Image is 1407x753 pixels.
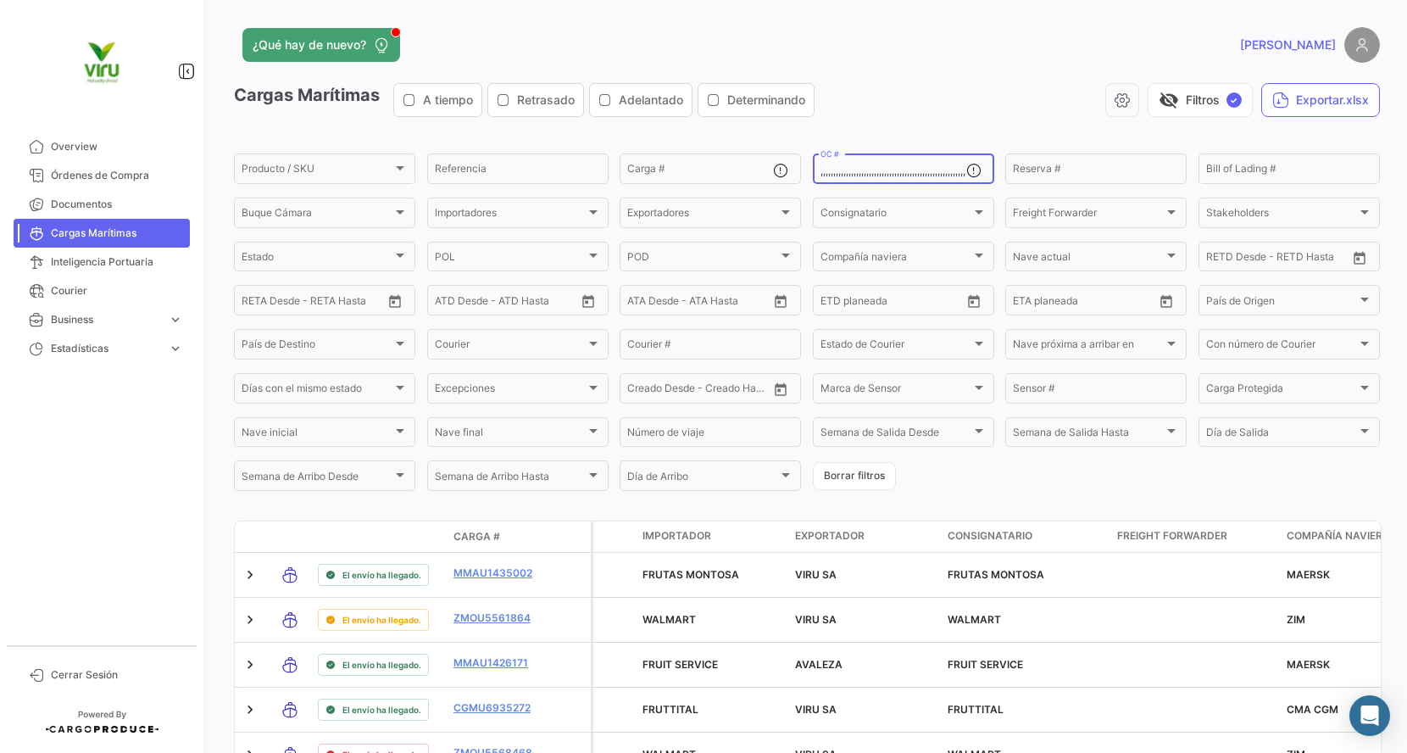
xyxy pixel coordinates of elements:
span: Día de Salida [1206,429,1357,441]
span: Consignatario [820,209,971,221]
span: visibility_off [1159,90,1179,110]
span: FRUTTITAL [642,703,698,716]
a: Cargas Marítimas [14,219,190,248]
span: Compañía naviera [1287,528,1390,544]
span: El envío ha llegado. [342,613,421,627]
a: Expand/Collapse Row [242,566,259,583]
span: FRUIT SERVICE [948,658,1023,671]
a: Expand/Collapse Row [242,656,259,673]
input: Creado Desde [627,385,689,397]
span: País de Origen [1206,297,1357,309]
input: ATA Desde [627,297,679,309]
input: Desde [820,297,851,309]
button: Open calendar [768,288,793,314]
input: Hasta [284,297,351,309]
span: FRUTTITAL [948,703,1004,716]
span: VIRU SA [795,703,837,716]
span: Compañía naviera [820,254,971,265]
a: Courier [14,276,190,305]
datatable-header-cell: Póliza [548,530,591,544]
span: Cerrar Sesión [51,667,183,683]
datatable-header-cell: Carga Protegida [593,522,636,552]
datatable-header-cell: Modo de Transporte [269,530,311,544]
span: País de Destino [242,341,392,353]
input: Creado Hasta [701,385,768,397]
span: MAERSK [1287,658,1330,671]
span: WALMART [642,613,696,626]
span: Estado de Courier [820,341,971,353]
datatable-header-cell: Consignatario [941,522,1110,552]
h3: Cargas Marítimas [234,83,820,117]
span: Día de Arribo [627,473,778,485]
input: Hasta [1055,297,1122,309]
span: [PERSON_NAME] [1240,36,1336,53]
a: Inteligencia Portuaria [14,248,190,276]
a: Overview [14,132,190,161]
button: Open calendar [1154,288,1179,314]
span: Estado [242,254,392,265]
input: Hasta [863,297,930,309]
input: Desde [242,297,272,309]
button: Exportar.xlsx [1261,83,1380,117]
button: visibility_offFiltros✓ [1148,83,1253,117]
span: CMA CGM [1287,703,1338,716]
button: A tiempo [394,84,481,116]
input: Hasta [1249,254,1315,265]
span: Determinando [727,92,805,109]
input: ATD Desde [435,297,488,309]
span: FRUTAS MONTOSA [948,568,1044,581]
span: Inteligencia Portuaria [51,254,183,270]
span: Courier [435,341,586,353]
span: A tiempo [423,92,473,109]
button: Adelantado [590,84,692,116]
button: Open calendar [382,288,408,314]
button: Open calendar [576,288,601,314]
button: Open calendar [961,288,987,314]
span: Semana de Arribo Desde [242,473,392,485]
span: Marca de Sensor [820,385,971,397]
span: Courier [51,283,183,298]
span: Business [51,312,161,327]
span: Retrasado [517,92,575,109]
datatable-header-cell: Importador [636,522,788,552]
div: Abrir Intercom Messenger [1349,695,1390,736]
a: CGMU6935272 [453,700,542,716]
span: VIRU SA [795,568,837,581]
span: Nave próxima a arribar en [1013,341,1164,353]
span: Exportador [795,528,865,544]
span: VIRU SA [795,613,837,626]
span: Freight Forwarder [1117,528,1227,544]
input: ATA Hasta [691,297,758,309]
span: Con número de Courier [1206,341,1357,353]
span: MAERSK [1287,568,1330,581]
a: Expand/Collapse Row [242,611,259,628]
span: Carga Protegida [1206,385,1357,397]
datatable-header-cell: Estado de Envio [311,530,447,544]
span: Producto / SKU [242,165,392,177]
a: ZMOU5561864 [453,611,542,626]
span: Nave inicial [242,429,392,441]
span: Consignatario [948,528,1032,544]
span: Semana de Arribo Hasta [435,473,586,485]
img: placeholder-user.png [1344,27,1380,63]
button: Open calendar [1347,245,1372,271]
span: Estadísticas [51,341,161,356]
span: Freight Forwarder [1013,209,1164,221]
a: Expand/Collapse Row [242,701,259,718]
input: Desde [1206,254,1237,265]
span: El envío ha llegado. [342,703,421,717]
span: Importadores [435,209,586,221]
input: ATD Hasta [500,297,567,309]
span: Excepciones [435,385,586,397]
a: MMAU1426171 [453,655,542,671]
span: AVALEZA [795,658,843,671]
span: Cargas Marítimas [51,226,183,241]
img: viru.png [59,20,144,105]
span: Órdenes de Compra [51,168,183,183]
button: Open calendar [768,376,793,402]
span: Overview [51,139,183,154]
a: MMAU1435002 [453,566,542,581]
span: FRUIT SERVICE [642,658,718,671]
button: ¿Qué hay de nuevo? [242,28,400,62]
span: Nave actual [1013,254,1164,265]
